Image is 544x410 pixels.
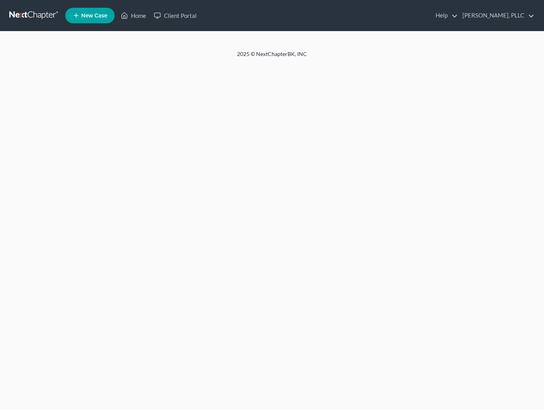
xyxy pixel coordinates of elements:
[459,9,534,23] a: [PERSON_NAME], PLLC
[150,9,201,23] a: Client Portal
[51,50,493,64] div: 2025 © NextChapterBK, INC
[432,9,458,23] a: Help
[117,9,150,23] a: Home
[65,8,115,23] new-legal-case-button: New Case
